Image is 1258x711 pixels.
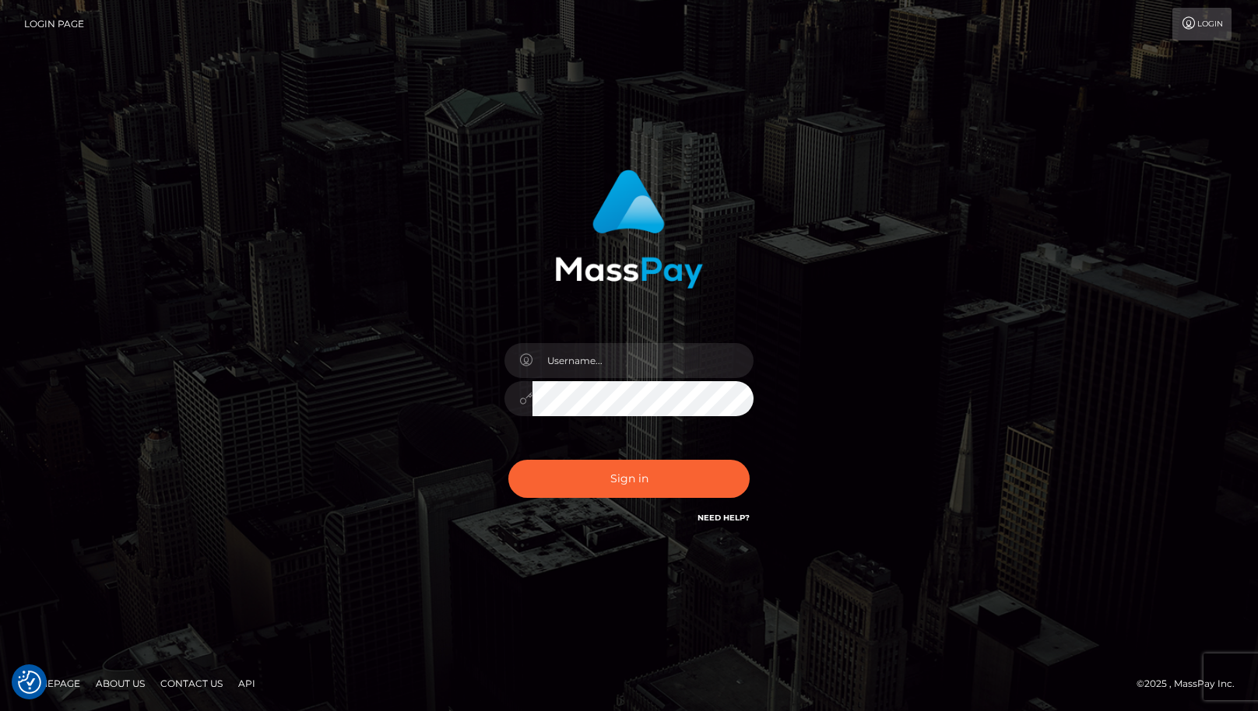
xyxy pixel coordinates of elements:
[18,671,41,694] img: Revisit consent button
[232,671,262,695] a: API
[24,8,84,40] a: Login Page
[555,170,703,289] img: MassPay Login
[17,671,86,695] a: Homepage
[90,671,151,695] a: About Us
[508,460,750,498] button: Sign in
[154,671,229,695] a: Contact Us
[532,343,754,378] input: Username...
[1137,675,1246,692] div: © 2025 , MassPay Inc.
[1172,8,1232,40] a: Login
[18,671,41,694] button: Consent Preferences
[698,513,750,523] a: Need Help?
